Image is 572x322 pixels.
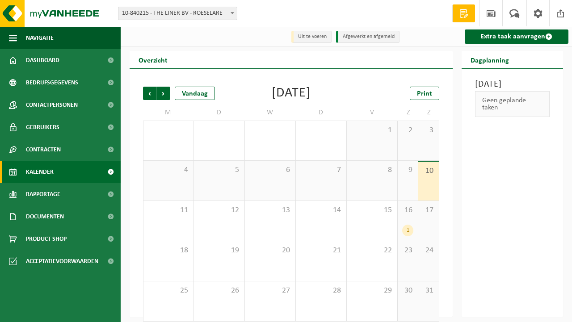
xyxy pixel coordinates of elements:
[26,205,64,228] span: Documenten
[417,90,432,97] span: Print
[300,286,342,296] span: 28
[26,161,54,183] span: Kalender
[249,246,291,255] span: 20
[148,246,189,255] span: 18
[26,49,59,71] span: Dashboard
[26,250,98,272] span: Acceptatievoorwaarden
[402,286,413,296] span: 30
[300,125,342,135] span: 31
[249,205,291,215] span: 13
[245,105,296,121] td: W
[418,105,439,121] td: Z
[143,105,194,121] td: M
[423,246,434,255] span: 24
[402,165,413,175] span: 9
[423,125,434,135] span: 3
[272,87,311,100] div: [DATE]
[249,286,291,296] span: 27
[300,165,342,175] span: 7
[26,228,67,250] span: Product Shop
[423,286,434,296] span: 31
[296,105,347,121] td: D
[423,205,434,215] span: 17
[465,29,569,44] a: Extra taak aanvragen
[351,286,393,296] span: 29
[347,105,398,121] td: V
[26,27,54,49] span: Navigatie
[198,246,240,255] span: 19
[148,286,189,296] span: 25
[118,7,237,20] span: 10-840215 - THE LINER BV - ROESELARE
[148,205,189,215] span: 11
[351,165,393,175] span: 8
[402,225,413,236] div: 1
[198,125,240,135] span: 29
[157,87,170,100] span: Volgende
[351,125,393,135] span: 1
[475,91,550,117] div: Geen geplande taken
[300,246,342,255] span: 21
[143,87,156,100] span: Vorige
[475,78,550,91] h3: [DATE]
[26,94,78,116] span: Contactpersonen
[300,205,342,215] span: 14
[26,116,59,138] span: Gebruikers
[148,165,189,175] span: 4
[351,246,393,255] span: 22
[402,125,413,135] span: 2
[26,138,61,161] span: Contracten
[130,51,177,68] h2: Overzicht
[249,165,291,175] span: 6
[198,205,240,215] span: 12
[351,205,393,215] span: 15
[402,246,413,255] span: 23
[198,165,240,175] span: 5
[291,31,332,43] li: Uit te voeren
[198,286,240,296] span: 26
[462,51,518,68] h2: Dagplanning
[410,87,439,100] a: Print
[423,166,434,176] span: 10
[194,105,245,121] td: D
[26,183,60,205] span: Rapportage
[249,125,291,135] span: 30
[398,105,418,121] td: Z
[26,71,78,94] span: Bedrijfsgegevens
[402,205,413,215] span: 16
[148,125,189,135] span: 28
[175,87,215,100] div: Vandaag
[336,31,400,43] li: Afgewerkt en afgemeld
